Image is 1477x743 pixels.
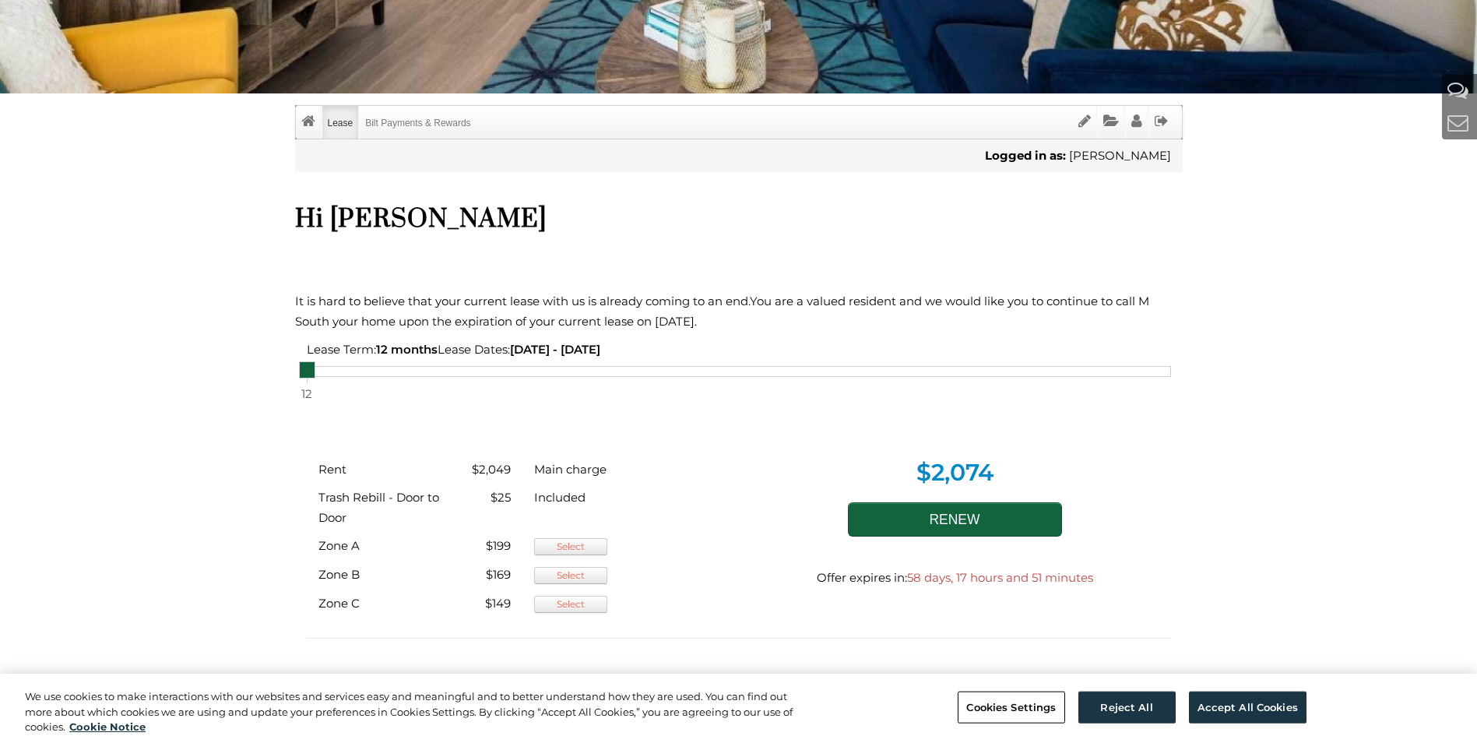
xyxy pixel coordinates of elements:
[307,460,451,480] div: Rent
[1078,114,1091,129] i: Sign Documents
[307,593,451,614] div: Zone C
[376,342,438,357] span: 12 months
[1447,77,1468,103] a: Help And Support
[69,720,146,733] a: More information about your privacy
[916,460,993,486] span: $2,074
[451,593,523,614] div: $149
[307,488,451,528] div: Trash Rebill - Door to Door
[848,502,1062,537] button: Renew
[307,565,451,586] div: Zone B
[522,460,631,480] div: Main charge
[491,490,511,505] span: $25
[301,114,315,129] i: Home
[1073,106,1096,139] a: Sign Documents
[534,596,607,613] a: Select
[534,538,607,555] a: Select
[534,567,607,584] a: Select
[907,570,1093,585] span: 58 days, 17 hours and 51 minutes
[1155,114,1169,129] i: Sign Out
[307,536,451,557] div: Zone A
[1103,114,1119,129] i: Documents
[360,106,476,139] a: Bilt Payments & Rewards
[472,462,511,477] span: $2,049
[295,203,1183,235] h1: Hi [PERSON_NAME]
[295,294,750,308] span: It is hard to believe that your current lease with us is already coming to an end.
[322,106,359,139] a: Lease
[296,106,321,139] a: Home
[299,384,315,406] span: 12
[1447,110,1468,136] a: Contact
[522,488,631,508] div: Included
[1098,106,1124,139] a: Documents
[1149,106,1174,139] a: Sign Out
[1069,148,1171,163] span: [PERSON_NAME]
[958,691,1064,724] button: Cookies Settings
[985,148,1066,163] b: Logged in as:
[510,342,600,357] span: [DATE] - [DATE]
[1189,691,1306,724] button: Accept All Cookies
[1131,114,1142,129] i: Profile
[1126,106,1148,139] a: Profile
[451,536,523,556] div: $199
[295,340,1183,377] div: Lease Term: Lease Dates:
[1078,691,1176,724] button: Reject All
[25,689,812,735] div: We use cookies to make interactions with our websites and services easy and meaningful and to bet...
[295,294,1149,329] span: You are a valued resident and we would like you to continue to call M South your home upon the ex...
[751,568,1159,588] p: Offer expires in:
[451,565,523,585] div: $169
